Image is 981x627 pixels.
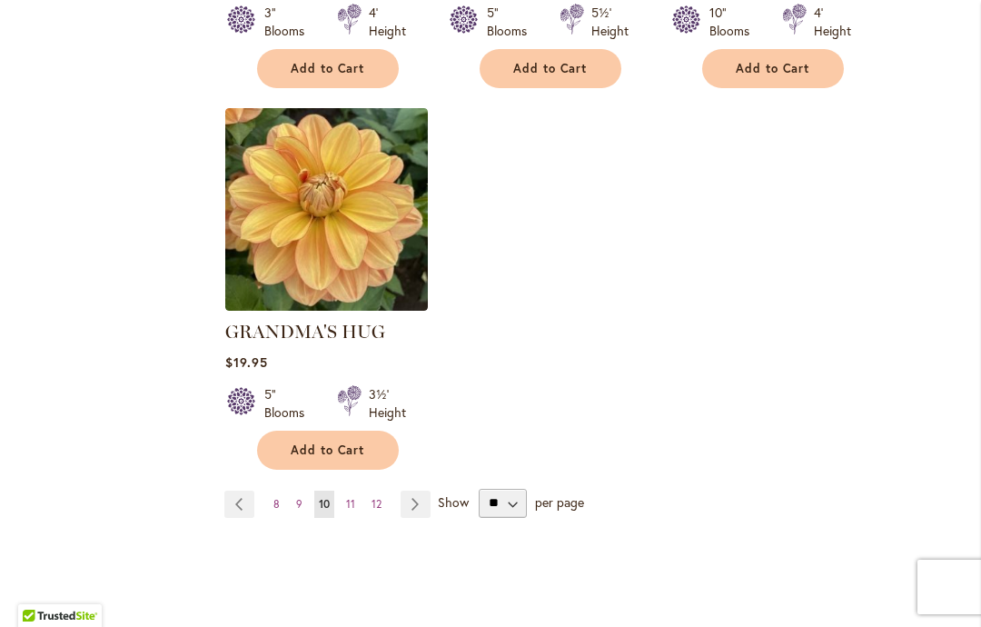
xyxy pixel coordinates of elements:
span: $19.95 [225,353,268,371]
a: 9 [292,491,307,518]
div: 3" Blooms [264,4,315,40]
span: 10 [319,497,330,511]
div: 5" Blooms [264,385,315,422]
button: Add to Cart [480,49,621,88]
div: 4' Height [369,4,406,40]
a: GRANDMA'S HUG [225,321,385,343]
a: 12 [367,491,386,518]
span: Add to Cart [513,61,588,76]
span: Add to Cart [291,443,365,458]
a: GRANDMA'S HUG [225,297,428,314]
div: 5½' Height [591,4,629,40]
span: Show [438,493,469,510]
img: GRANDMA'S HUG [225,108,428,311]
span: Add to Cart [291,61,365,76]
div: 3½' Height [369,385,406,422]
button: Add to Cart [257,431,399,470]
span: 8 [273,497,280,511]
span: 9 [296,497,302,511]
span: 12 [372,497,381,511]
button: Add to Cart [702,49,844,88]
div: 4' Height [814,4,851,40]
button: Add to Cart [257,49,399,88]
span: per page [535,493,584,510]
a: 11 [342,491,360,518]
a: 8 [269,491,284,518]
span: 11 [346,497,355,511]
div: 10" Blooms [709,4,760,40]
iframe: Launch Accessibility Center [14,562,64,613]
span: Add to Cart [736,61,810,76]
div: 5" Blooms [487,4,538,40]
